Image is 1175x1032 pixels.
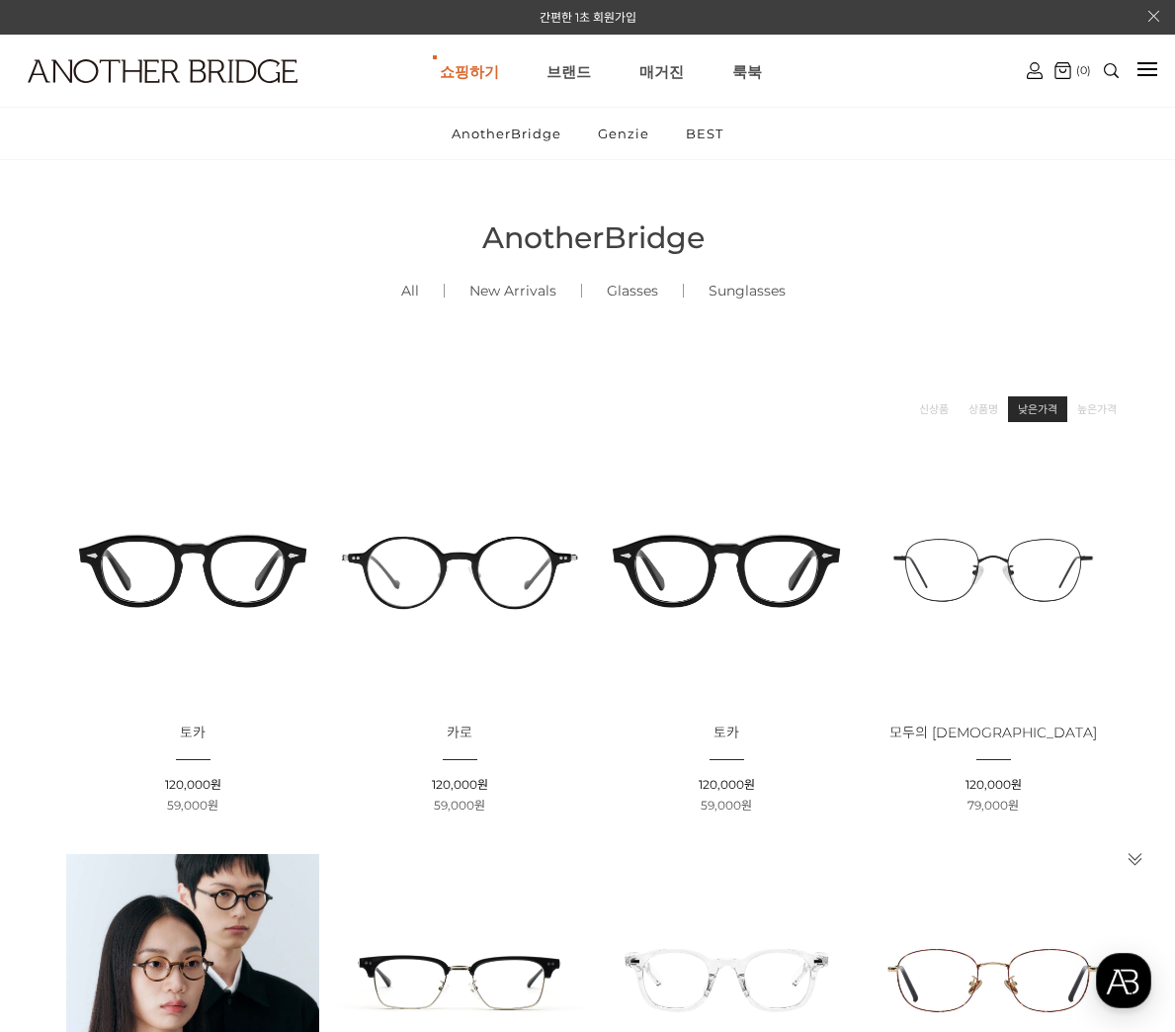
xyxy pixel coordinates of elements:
[432,777,488,792] span: 120,000원
[305,656,329,672] span: 설정
[684,257,810,324] a: Sunglasses
[581,108,666,159] a: Genzie
[1077,399,1117,419] a: 높은가격
[669,108,740,159] a: BEST
[699,777,755,792] span: 120,000원
[6,627,130,676] a: 홈
[333,444,586,697] img: 카로 - 감각적인 디자인의 패션 아이템 이미지
[180,726,206,740] a: 토카
[1054,62,1071,79] img: cart
[967,798,1019,813] span: 79,000원
[28,59,297,83] img: logo
[440,36,499,107] a: 쇼핑하기
[1104,63,1119,78] img: search
[540,10,636,25] a: 간편한 1초 회원가입
[130,627,255,676] a: 대화
[62,656,74,672] span: 홈
[10,59,186,131] a: logo
[889,724,1097,741] span: 모두의 [DEMOGRAPHIC_DATA]
[867,444,1120,697] img: 모두의 안경 - 다양한 크기에 맞춘 다용도 디자인 이미지
[600,444,853,697] img: 토카 아세테이트 안경 - 다양한 스타일에 맞는 뿔테 안경 이미지
[447,724,472,741] span: 카로
[701,798,752,813] span: 59,000원
[968,399,998,419] a: 상품명
[1054,62,1091,79] a: (0)
[1018,399,1057,419] a: 낮은가격
[919,399,949,419] a: 신상품
[965,777,1022,792] span: 120,000원
[434,798,485,813] span: 59,000원
[1027,62,1043,79] img: cart
[165,777,221,792] span: 120,000원
[377,257,444,324] a: All
[181,657,205,673] span: 대화
[180,724,206,741] span: 토카
[447,726,472,740] a: 카로
[445,257,581,324] a: New Arrivals
[639,36,684,107] a: 매거진
[435,108,578,159] a: AnotherBridge
[732,36,762,107] a: 룩북
[582,257,683,324] a: Glasses
[713,724,739,741] span: 토카
[255,627,379,676] a: 설정
[167,798,218,813] span: 59,000원
[1071,63,1091,77] span: (0)
[482,219,705,256] span: AnotherBridge
[713,726,739,740] a: 토카
[66,444,319,697] img: 토카 아세테이트 뿔테 안경 이미지
[546,36,591,107] a: 브랜드
[889,726,1097,740] a: 모두의 [DEMOGRAPHIC_DATA]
